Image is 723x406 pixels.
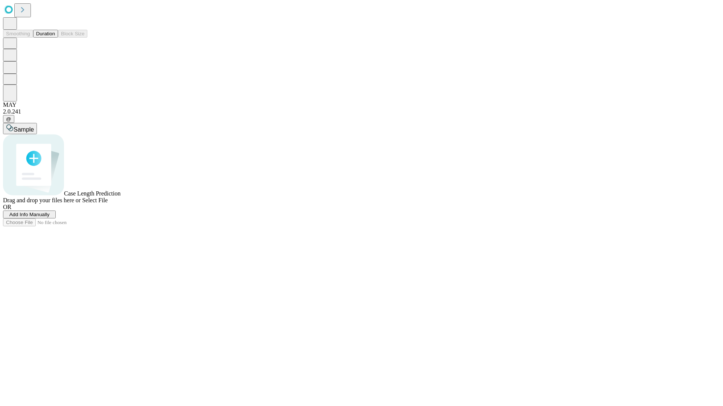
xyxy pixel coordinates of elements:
[82,197,108,203] span: Select File
[3,204,11,210] span: OR
[3,108,720,115] div: 2.0.241
[6,116,11,122] span: @
[58,30,87,38] button: Block Size
[64,190,120,197] span: Case Length Prediction
[3,115,14,123] button: @
[33,30,58,38] button: Duration
[3,197,81,203] span: Drag and drop your files here or
[3,123,37,134] button: Sample
[3,101,720,108] div: MAY
[3,211,56,218] button: Add Info Manually
[14,126,34,133] span: Sample
[9,212,50,217] span: Add Info Manually
[3,30,33,38] button: Smoothing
